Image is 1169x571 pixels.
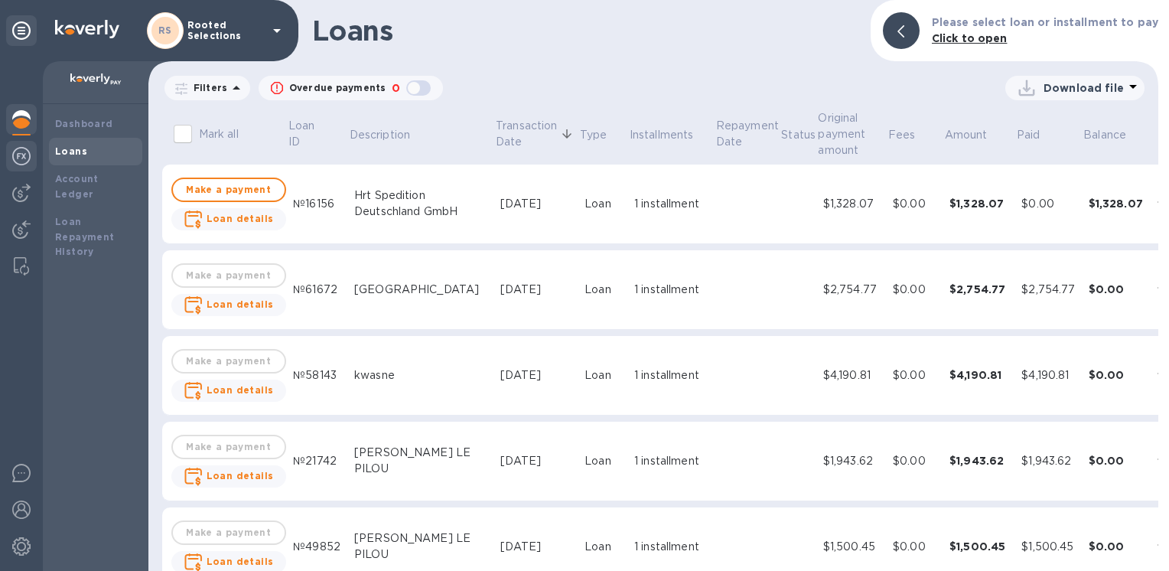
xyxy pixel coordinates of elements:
div: $1,328.07 [949,196,1009,211]
b: Loan details [207,470,274,481]
div: [DATE] [500,282,572,298]
b: Please select loan or installment to pay [932,16,1158,28]
div: $0.00 [893,367,937,383]
span: Transaction Date [496,118,577,150]
div: $0.00 [1089,453,1143,468]
p: 0 [392,80,400,96]
div: $0.00 [893,453,937,469]
div: [DATE] [500,453,572,469]
button: Overdue payments0 [259,76,443,100]
div: 1 installment [634,367,708,383]
b: RS [158,24,172,36]
div: Unpin categories [6,15,37,46]
h1: Loans [312,15,858,47]
span: Description [350,127,430,143]
span: Fees [888,127,936,143]
div: Loan [584,539,622,555]
img: Logo [55,20,119,38]
b: Dashboard [55,118,113,129]
p: Fees [888,127,916,143]
div: 1 installment [634,453,708,469]
div: №61672 [293,282,342,298]
div: $1,328.07 [823,196,881,212]
p: Installments [630,127,694,143]
b: Loan Repayment History [55,216,115,258]
div: №16156 [293,196,342,212]
div: $0.00 [893,539,937,555]
div: Loan [584,282,622,298]
b: Loans [55,145,87,157]
b: Loan details [207,299,274,310]
div: $1,943.62 [823,453,881,469]
p: Filters [187,81,227,94]
button: Make a payment [171,178,286,202]
div: №58143 [293,367,342,383]
p: Rooted Selections [187,20,264,41]
div: №49852 [293,539,342,555]
p: Balance [1083,127,1126,143]
p: Repayment Date [716,118,779,150]
p: Type [580,127,607,143]
div: №21742 [293,453,342,469]
div: $1,500.45 [949,539,1009,554]
div: $0.00 [1089,539,1143,554]
span: Amount [945,127,1008,143]
p: Paid [1017,127,1040,143]
b: Loan details [207,384,274,396]
p: Amount [945,127,988,143]
p: Download file [1044,80,1124,96]
div: Loan [584,367,622,383]
div: $4,190.81 [823,367,881,383]
div: [GEOGRAPHIC_DATA] [354,282,488,298]
div: Hrt Spedition Deutschland GmbH [354,188,488,220]
span: Installments [630,127,714,143]
div: $0.00 [893,282,937,298]
div: 1 installment [634,539,708,555]
div: kwasne [354,367,488,383]
b: Loan details [207,556,274,567]
span: Loan ID [288,118,347,150]
div: $2,754.77 [1021,282,1076,298]
div: [DATE] [500,196,572,212]
div: [DATE] [500,367,572,383]
div: $2,754.77 [949,282,1009,297]
div: $0.00 [1021,196,1076,212]
div: 1 installment [634,196,708,212]
span: Paid [1017,127,1060,143]
span: Balance [1083,127,1146,143]
button: Loan details [171,208,286,230]
div: $1,328.07 [1089,196,1143,211]
p: Description [350,127,410,143]
div: $1,500.45 [823,539,881,555]
p: Overdue payments [289,81,386,95]
button: Loan details [171,380,286,402]
div: [DATE] [500,539,572,555]
div: $1,943.62 [949,453,1009,468]
div: $1,943.62 [1021,453,1076,469]
p: Original payment amount [818,110,865,158]
p: Transaction Date [496,118,557,150]
div: $4,190.81 [949,367,1009,383]
div: $0.00 [1089,282,1143,297]
span: Type [580,127,627,143]
div: $2,754.77 [823,282,881,298]
img: Foreign exchange [12,147,31,165]
div: $0.00 [1089,367,1143,383]
b: Click to open [932,32,1008,44]
div: $1,500.45 [1021,539,1076,555]
p: Status [781,127,816,143]
b: Account Ledger [55,173,99,200]
p: Loan ID [288,118,327,150]
button: Loan details [171,465,286,488]
p: Mark all [199,126,239,142]
div: $4,190.81 [1021,367,1076,383]
div: Loan [584,196,622,212]
div: Loan [584,453,622,469]
div: [PERSON_NAME] LE PILOU [354,445,488,477]
div: 1 installment [634,282,708,298]
div: [PERSON_NAME] LE PILOU [354,530,488,563]
span: Make a payment [185,181,272,199]
span: Original payment amount [818,110,885,158]
div: $0.00 [893,196,937,212]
